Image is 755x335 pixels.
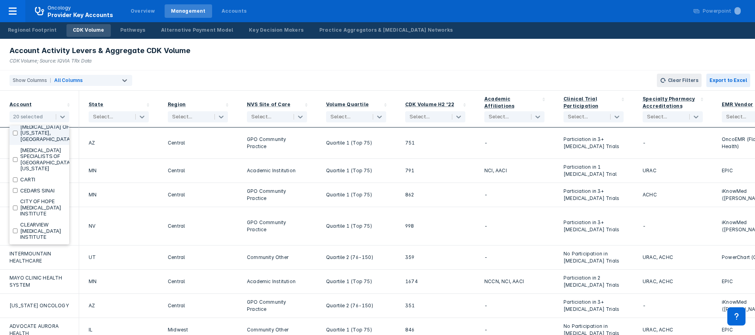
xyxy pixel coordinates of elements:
a: CDK Volume [66,24,111,37]
div: NCI, AACI [484,164,544,178]
div: Sort [237,91,317,128]
div: Central [168,132,228,154]
div: 862 [405,188,465,202]
div: URAC, ACHC [643,250,703,265]
div: GPO Community Practice [247,188,307,202]
div: 351 [405,299,465,313]
div: AZ [89,132,149,154]
div: CDK Volume [73,27,104,34]
a: Management [165,4,212,18]
div: Regional Footprint [8,27,57,34]
div: URAC, ACHC [643,274,703,289]
a: Accounts [215,4,253,18]
div: - [643,212,703,240]
a: Practice Aggregators & [MEDICAL_DATA] Networks [313,24,459,37]
div: Quartile 1 (Top 75) [326,274,386,289]
div: Clinical Trial Participation [563,96,599,109]
div: Contact Support [727,307,746,325]
div: 359 [405,250,465,265]
a: MAYO CLINIC HEALTH SYSTEM [9,274,69,289]
div: Particiation in 3+ [MEDICAL_DATA] Trials [563,212,624,240]
div: No Participation in [MEDICAL_DATA] Trials [563,250,624,265]
label: CLEARVIEW [MEDICAL_DATA] INSTITUTE [20,222,66,240]
div: 20 selected [13,114,43,120]
div: Alternative Payment Model [161,27,233,34]
div: Quartile 1 (Top 75) [326,188,386,202]
div: Pathways [120,27,146,34]
span: Account Activity Levers & Aggregate CDK Volume [9,46,190,55]
div: Sort [396,91,475,128]
a: Regional Footprint [2,24,63,37]
a: [US_STATE] ONCOLOGY [9,302,69,309]
div: GPO Community Practice [247,132,307,154]
a: Overview [124,4,161,18]
div: Particiation in 2 [MEDICAL_DATA] Trials [563,274,624,289]
div: EMR Vendor [722,101,753,107]
div: CDK Volume H2 '22 [405,101,454,107]
div: Quartile 1 (Top 75) [326,164,386,178]
div: Quartile 2 (76-150) [326,299,386,313]
div: Show Columns [9,75,47,86]
div: Central [168,188,228,202]
div: URAC [643,164,703,178]
div: Sort [158,91,237,128]
div: Particiation in 3+ [MEDICAL_DATA] Trials [563,188,624,202]
span: All Columns [54,77,83,83]
div: - [484,188,544,202]
div: - [484,132,544,154]
div: MN [89,274,149,289]
div: Account [9,101,32,107]
div: 998 [405,212,465,240]
div: Management [171,8,206,15]
div: 751 [405,132,465,154]
a: Key Decision Makers [243,24,310,37]
div: Sort [554,91,633,128]
div: Volume Quartile [326,101,369,107]
div: GPO Community Practice [247,212,307,240]
div: 1674 [405,274,465,289]
div: AZ [89,299,149,313]
div: Practice Aggregators & [MEDICAL_DATA] Networks [319,27,453,34]
div: Powerpoint [703,8,741,15]
div: 791 [405,164,465,178]
div: Sort [633,91,712,128]
div: - [643,132,703,154]
label: CITY OF HOPE [MEDICAL_DATA] INSTITUTE [20,198,66,217]
div: Central [168,212,228,240]
div: - [643,299,703,313]
div: Particiation in 3+ [MEDICAL_DATA] Trials [563,299,624,313]
div: Sort [79,91,158,128]
div: Key Decision Makers [249,27,304,34]
button: Clear Filters [657,74,702,87]
div: ACHC [643,188,703,202]
div: MN [89,188,149,202]
div: Central [168,299,228,313]
label: CEDARS SINAI [20,188,54,194]
a: INTERMOUNTAIN HEALTHCARE [9,250,69,265]
div: - [484,212,544,240]
div: Academic Institution [247,164,307,178]
div: - [484,250,544,265]
div: Region [168,101,186,107]
div: GPO Community Practice [247,299,307,313]
button: Export to Excel [706,74,750,87]
p: Oncology [47,4,71,11]
div: Overview [131,8,155,15]
div: Central [168,250,228,265]
a: Alternative Payment Model [155,24,239,37]
div: Quartile 1 (Top 75) [326,132,386,154]
div: Sort [317,91,396,128]
div: Academic Institution [247,274,307,289]
div: Accounts [222,8,247,15]
div: NVS Site of Care [247,101,290,107]
div: Central [168,164,228,178]
div: Particiation in 1 [MEDICAL_DATA] Trial [563,164,624,178]
div: Community Other [247,250,307,265]
div: NCCN, NCI, AACI [484,274,544,289]
div: - [484,299,544,313]
div: Academic Affiliations [484,96,514,109]
div: UT [89,250,149,265]
label: [MEDICAL_DATA] OF [US_STATE], [GEOGRAPHIC_DATA] [20,124,72,143]
span: Provider Key Accounts [47,11,113,18]
div: Central [168,274,228,289]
